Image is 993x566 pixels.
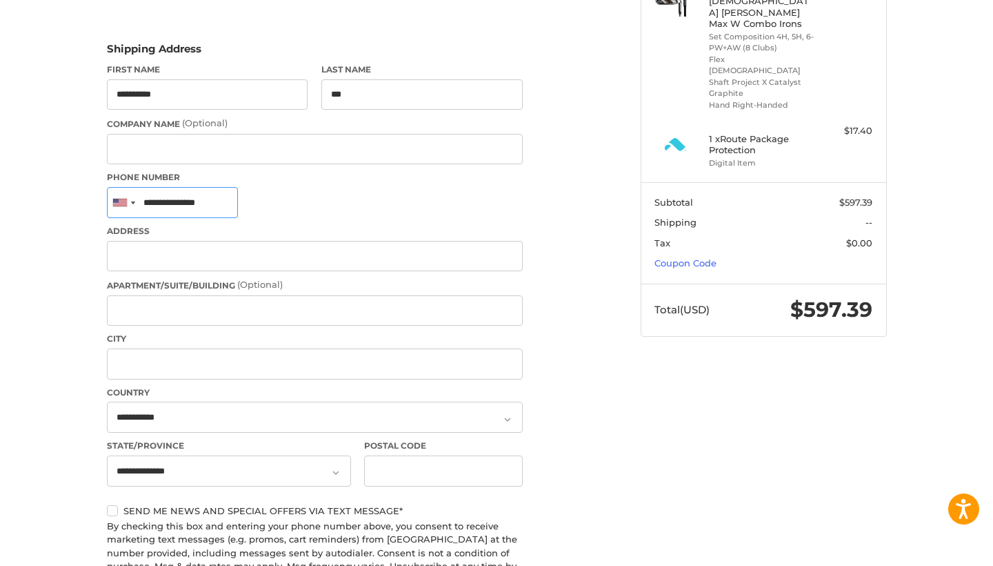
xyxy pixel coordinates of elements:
span: $0.00 [846,237,872,248]
span: $597.39 [839,197,872,208]
h4: 1 x Route Package Protection [709,133,814,156]
label: Phone Number [107,171,523,184]
label: Apartment/Suite/Building [107,278,523,292]
label: City [107,333,523,345]
label: Last Name [321,64,523,76]
small: (Optional) [237,279,283,290]
span: -- [865,217,872,228]
li: Set Composition 4H, 5H, 6-PW+AW (8 Clubs) [709,31,814,54]
a: Coupon Code [654,257,716,269]
div: $17.40 [818,124,872,138]
span: Shipping [654,217,696,228]
label: State/Province [107,440,351,452]
li: Flex [DEMOGRAPHIC_DATA] [709,54,814,77]
li: Hand Right-Handed [709,99,814,111]
label: Postal Code [364,440,523,452]
li: Digital Item [709,157,814,169]
label: Address [107,225,523,237]
small: (Optional) [182,117,228,128]
span: Total (USD) [654,303,710,316]
span: $597.39 [790,297,872,322]
label: Country [107,387,523,399]
label: First Name [107,64,308,76]
legend: Shipping Address [107,41,201,64]
span: Tax [654,237,670,248]
li: Shaft Project X Catalyst Graphite [709,77,814,99]
div: United States: +1 [108,188,139,217]
span: Subtotal [654,197,693,208]
label: Send me news and special offers via text message* [107,505,523,516]
label: Company Name [107,117,523,130]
